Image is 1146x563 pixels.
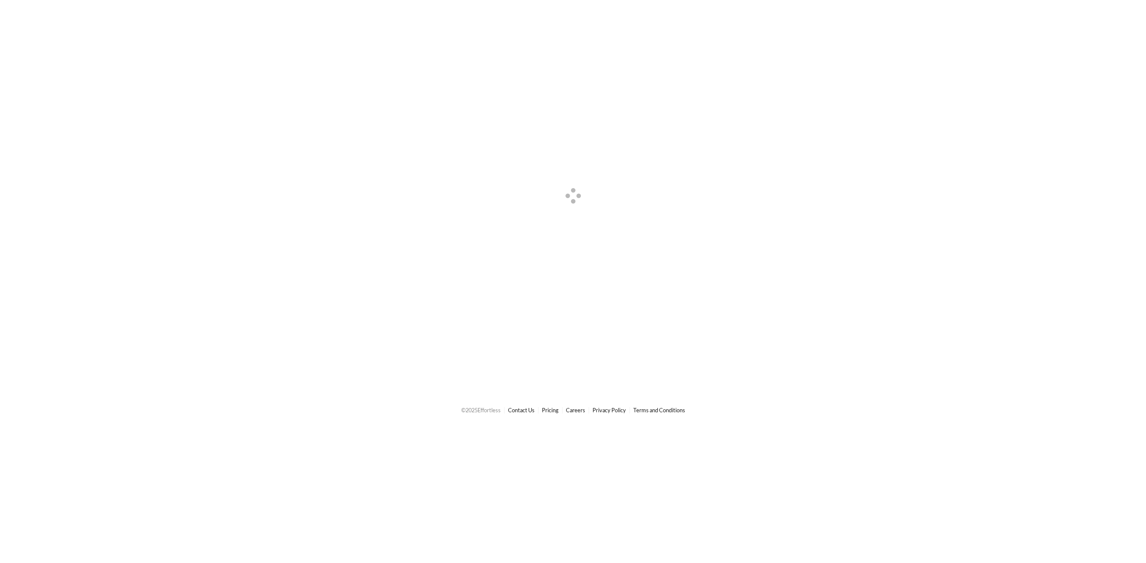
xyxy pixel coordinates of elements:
a: Careers [566,407,585,414]
span: © 2025 Effortless [461,407,501,414]
a: Terms and Conditions [633,407,685,414]
a: Contact Us [508,407,535,414]
a: Privacy Policy [593,407,626,414]
a: Pricing [542,407,559,414]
